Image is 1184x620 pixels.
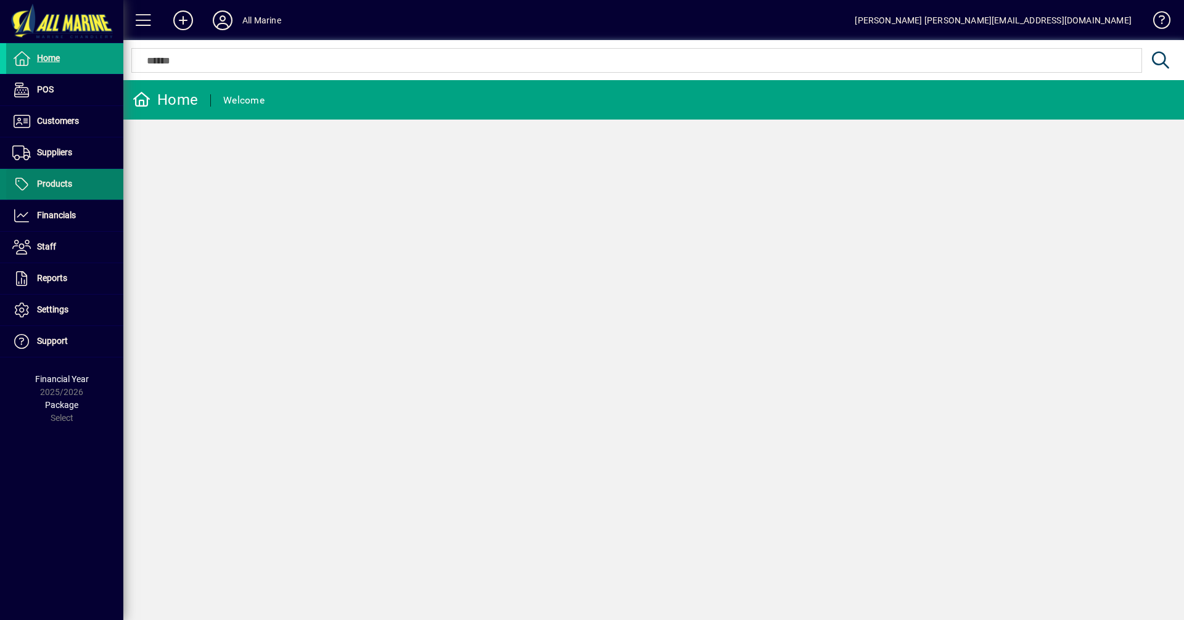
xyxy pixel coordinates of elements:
a: Financials [6,200,123,231]
span: Package [45,400,78,410]
div: Home [133,90,198,110]
button: Profile [203,9,242,31]
span: Customers [37,116,79,126]
span: Settings [37,304,68,314]
span: Staff [37,242,56,251]
button: Add [163,9,203,31]
a: Customers [6,106,123,137]
a: Staff [6,232,123,263]
a: Suppliers [6,137,123,168]
span: Support [37,336,68,346]
span: Financial Year [35,374,89,384]
a: Reports [6,263,123,294]
div: [PERSON_NAME] [PERSON_NAME][EMAIL_ADDRESS][DOMAIN_NAME] [855,10,1132,30]
div: All Marine [242,10,281,30]
span: POS [37,84,54,94]
span: Products [37,179,72,189]
div: Welcome [223,91,265,110]
span: Suppliers [37,147,72,157]
span: Home [37,53,60,63]
a: POS [6,75,123,105]
span: Reports [37,273,67,283]
a: Knowledge Base [1144,2,1169,43]
span: Financials [37,210,76,220]
a: Support [6,326,123,357]
a: Products [6,169,123,200]
a: Settings [6,295,123,325]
